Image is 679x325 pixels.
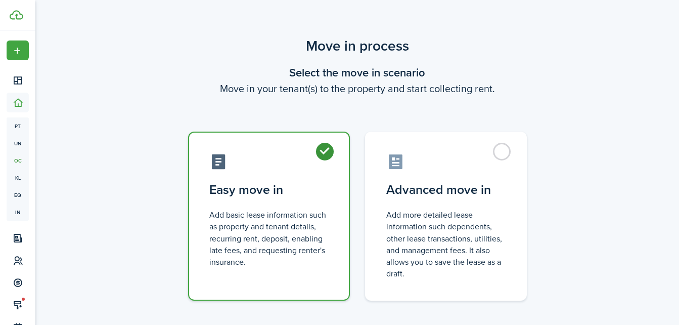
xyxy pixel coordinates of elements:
button: Open menu [7,40,29,60]
img: TenantCloud [10,10,23,20]
wizard-step-header-description: Move in your tenant(s) to the property and start collecting rent. [175,81,539,96]
a: oc [7,152,29,169]
a: eq [7,186,29,204]
wizard-step-header-title: Select the move in scenario [175,64,539,81]
control-radio-card-title: Advanced move in [386,181,506,199]
control-radio-card-description: Add basic lease information such as property and tenant details, recurring rent, deposit, enablin... [209,209,329,268]
a: in [7,204,29,221]
scenario-title: Move in process [175,35,539,57]
a: un [7,135,29,152]
control-radio-card-description: Add more detailed lease information such dependents, other lease transactions, utilities, and man... [386,209,506,279]
control-radio-card-title: Easy move in [209,181,329,199]
a: kl [7,169,29,186]
a: pt [7,117,29,135]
